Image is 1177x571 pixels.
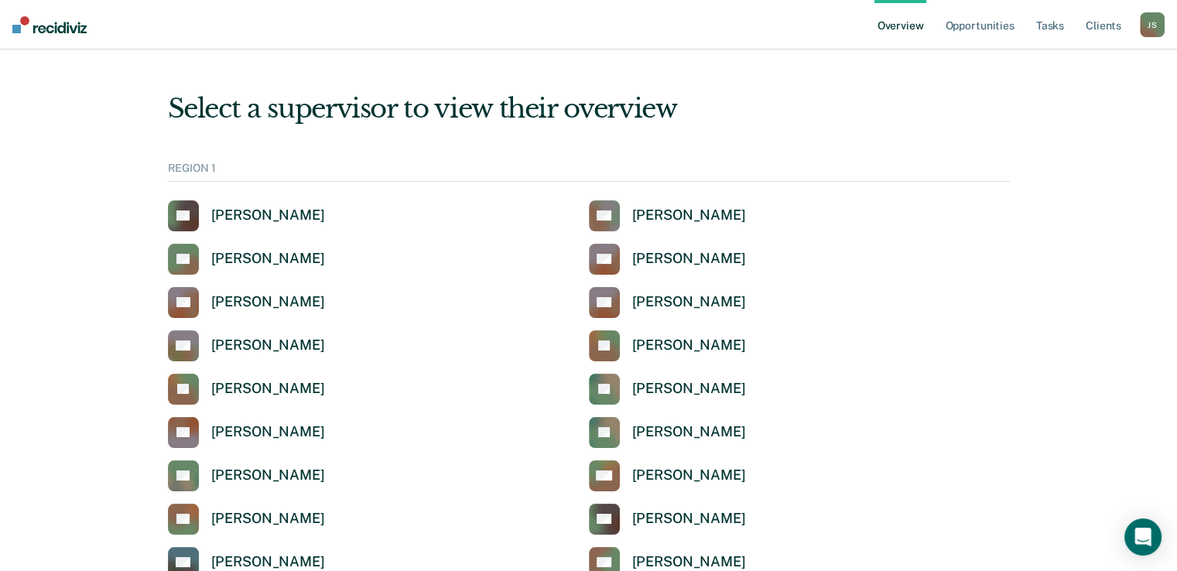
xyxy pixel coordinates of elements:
[211,250,325,268] div: [PERSON_NAME]
[589,287,746,318] a: [PERSON_NAME]
[211,510,325,528] div: [PERSON_NAME]
[589,460,746,491] a: [PERSON_NAME]
[632,553,746,571] div: [PERSON_NAME]
[168,330,325,361] a: [PERSON_NAME]
[211,467,325,484] div: [PERSON_NAME]
[1124,518,1162,556] div: Open Intercom Messenger
[211,553,325,571] div: [PERSON_NAME]
[589,374,746,405] a: [PERSON_NAME]
[211,380,325,398] div: [PERSON_NAME]
[168,162,1010,182] div: REGION 1
[632,337,746,354] div: [PERSON_NAME]
[168,200,325,231] a: [PERSON_NAME]
[589,504,746,535] a: [PERSON_NAME]
[589,417,746,448] a: [PERSON_NAME]
[632,423,746,441] div: [PERSON_NAME]
[168,93,1010,125] div: Select a supervisor to view their overview
[168,374,325,405] a: [PERSON_NAME]
[168,504,325,535] a: [PERSON_NAME]
[168,244,325,275] a: [PERSON_NAME]
[1140,12,1165,37] div: J S
[589,330,746,361] a: [PERSON_NAME]
[589,200,746,231] a: [PERSON_NAME]
[589,244,746,275] a: [PERSON_NAME]
[632,380,746,398] div: [PERSON_NAME]
[168,417,325,448] a: [PERSON_NAME]
[632,510,746,528] div: [PERSON_NAME]
[632,207,746,224] div: [PERSON_NAME]
[632,293,746,311] div: [PERSON_NAME]
[168,287,325,318] a: [PERSON_NAME]
[1140,12,1165,37] button: JS
[211,207,325,224] div: [PERSON_NAME]
[632,467,746,484] div: [PERSON_NAME]
[632,250,746,268] div: [PERSON_NAME]
[168,460,325,491] a: [PERSON_NAME]
[12,16,87,33] img: Recidiviz
[211,293,325,311] div: [PERSON_NAME]
[211,423,325,441] div: [PERSON_NAME]
[211,337,325,354] div: [PERSON_NAME]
